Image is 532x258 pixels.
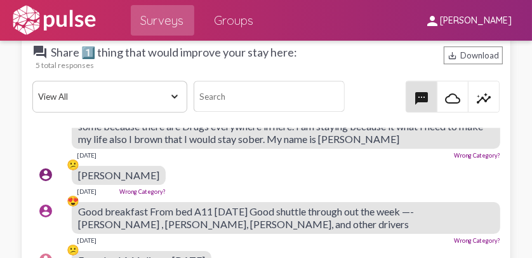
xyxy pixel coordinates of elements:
[215,9,254,32] span: Groups
[77,151,96,159] div: [DATE]
[454,237,500,244] a: Wrong Category?
[78,169,159,181] span: [PERSON_NAME]
[77,187,96,195] div: [DATE]
[119,188,166,195] a: Wrong Category?
[445,91,460,106] mat-icon: cloud_queue
[77,236,96,244] div: [DATE]
[454,152,500,159] a: Wrong Category?
[448,51,457,60] mat-icon: Download
[32,44,297,60] span: Share 1️⃣ thing that would improve your stay here:
[444,46,503,64] div: Download
[38,167,53,182] mat-icon: account_circle
[141,9,184,32] span: Surveys
[67,158,79,171] div: 😕
[38,203,53,219] mat-icon: account_circle
[204,5,264,36] a: Groups
[194,81,345,112] input: Search
[131,5,194,36] a: Surveys
[425,13,440,29] mat-icon: person
[78,205,414,230] span: Good breakfast From bed A11 [DATE] Good shuttle through out the week —- [PERSON_NAME] , [PERSON_N...
[67,243,79,256] div: 😕
[36,60,503,70] div: 5 total responses
[67,194,79,207] div: 😍
[414,91,429,106] mat-icon: textsms
[32,44,48,60] mat-icon: question_answer
[10,4,98,36] img: white-logo.svg
[440,15,512,27] span: [PERSON_NAME]
[415,8,522,32] button: [PERSON_NAME]
[476,91,491,106] mat-icon: insights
